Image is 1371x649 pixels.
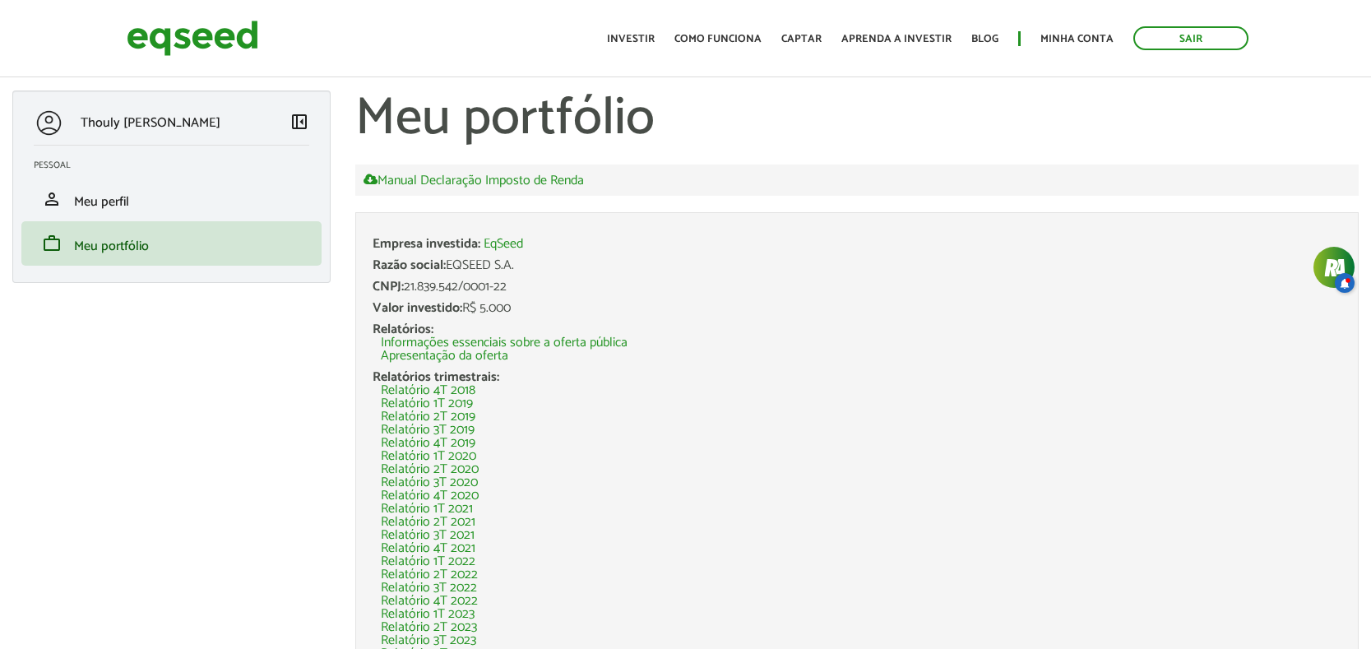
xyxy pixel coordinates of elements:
[781,34,822,44] a: Captar
[42,189,62,209] span: person
[1040,34,1114,44] a: Minha conta
[355,90,1359,148] h1: Meu portfólio
[484,238,523,251] a: EqSeed
[373,280,1341,294] div: 21.839.542/0001-22
[74,191,129,213] span: Meu perfil
[21,177,322,221] li: Meu perfil
[381,542,475,555] a: Relatório 4T 2021
[381,568,478,582] a: Relatório 2T 2022
[381,634,476,647] a: Relatório 3T 2023
[381,410,475,424] a: Relatório 2T 2019
[381,503,473,516] a: Relatório 1T 2021
[42,234,62,253] span: work
[74,235,149,257] span: Meu portfólio
[381,529,475,542] a: Relatório 3T 2021
[81,115,220,131] p: Thouly [PERSON_NAME]
[971,34,998,44] a: Blog
[34,160,322,170] h2: Pessoal
[21,221,322,266] li: Meu portfólio
[381,350,508,363] a: Apresentação da oferta
[373,366,499,388] span: Relatórios trimestrais:
[381,555,475,568] a: Relatório 1T 2022
[373,276,404,298] span: CNPJ:
[381,595,478,608] a: Relatório 4T 2022
[127,16,258,60] img: EqSeed
[364,173,584,188] a: Manual Declaração Imposto de Renda
[381,582,477,595] a: Relatório 3T 2022
[381,336,628,350] a: Informações essenciais sobre a oferta pública
[289,112,309,135] a: Colapsar menu
[1133,26,1248,50] a: Sair
[674,34,762,44] a: Como funciona
[381,424,475,437] a: Relatório 3T 2019
[373,302,1341,315] div: R$ 5.000
[373,259,1341,272] div: EQSEED S.A.
[34,189,309,209] a: personMeu perfil
[373,318,433,341] span: Relatórios:
[381,608,475,621] a: Relatório 1T 2023
[841,34,952,44] a: Aprenda a investir
[381,450,476,463] a: Relatório 1T 2020
[381,463,479,476] a: Relatório 2T 2020
[381,621,477,634] a: Relatório 2T 2023
[373,233,480,255] span: Empresa investida:
[373,297,462,319] span: Valor investido:
[34,234,309,253] a: workMeu portfólio
[289,112,309,132] span: left_panel_close
[373,254,446,276] span: Razão social:
[381,437,475,450] a: Relatório 4T 2019
[381,489,479,503] a: Relatório 4T 2020
[381,516,475,529] a: Relatório 2T 2021
[381,384,475,397] a: Relatório 4T 2018
[607,34,655,44] a: Investir
[381,476,478,489] a: Relatório 3T 2020
[381,397,473,410] a: Relatório 1T 2019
